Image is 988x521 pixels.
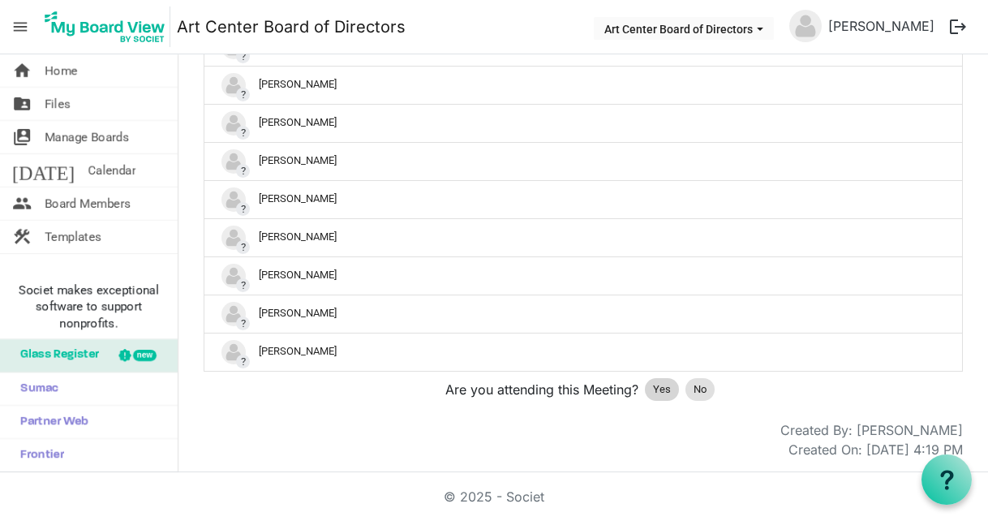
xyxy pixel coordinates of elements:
[45,54,78,87] span: Home
[236,355,250,368] span: ?
[236,50,250,63] span: ?
[941,10,975,44] button: logout
[88,154,135,187] span: Calendar
[204,142,962,180] td: ?Rachel Wilf is template cell column header
[789,10,822,42] img: no-profile-picture.svg
[221,149,945,174] div: [PERSON_NAME]
[204,66,962,104] td: ?Philemona Williamson is template cell column header
[221,302,246,326] img: no-profile-picture.svg
[236,202,250,216] span: ?
[236,126,250,140] span: ?
[45,221,101,253] span: Templates
[12,372,58,405] span: Sumac
[177,11,406,43] a: Art Center Board of Directors
[221,149,246,174] img: no-profile-picture.svg
[12,439,64,471] span: Frontier
[12,121,32,153] span: switch_account
[822,10,941,42] a: [PERSON_NAME]
[45,88,71,120] span: Files
[236,164,250,178] span: ?
[221,73,246,97] img: no-profile-picture.svg
[236,88,250,101] span: ?
[221,111,945,136] div: [PERSON_NAME]
[221,226,945,250] div: [PERSON_NAME]
[221,264,945,288] div: [PERSON_NAME]
[444,489,544,505] a: © 2025 - Societ
[653,381,671,398] span: Yes
[780,420,963,440] div: Created By: [PERSON_NAME]
[40,6,177,47] a: My Board View Logo
[221,340,246,364] img: no-profile-picture.svg
[204,218,962,256] td: ?Samantha Davis is template cell column header
[236,278,250,292] span: ?
[12,339,99,372] span: Glass Register
[221,226,246,250] img: no-profile-picture.svg
[12,187,32,220] span: people
[445,380,638,399] span: Are you attending this Meeting?
[685,378,715,401] div: No
[204,295,962,333] td: ?Susan Cagnassola is template cell column header
[221,302,945,326] div: [PERSON_NAME]
[133,350,157,361] div: new
[45,121,129,153] span: Manage Boards
[204,104,962,142] td: ?Rachel Aponte is template cell column header
[204,180,962,218] td: ?SALLY ABBOTT is template cell column header
[5,11,36,42] span: menu
[594,17,774,40] button: Art Center Board of Directors dropdownbutton
[645,378,679,401] div: Yes
[221,73,945,97] div: [PERSON_NAME]
[12,54,32,87] span: home
[12,154,75,187] span: [DATE]
[45,187,131,220] span: Board Members
[221,340,945,364] div: [PERSON_NAME]
[40,6,170,47] img: My Board View Logo
[788,440,963,459] div: Created On: [DATE] 4:19 PM
[12,221,32,253] span: construction
[204,333,962,371] td: ?Suzanne Henry is template cell column header
[204,256,962,295] td: ?Steve Maico is template cell column header
[236,316,250,330] span: ?
[221,187,246,212] img: no-profile-picture.svg
[694,381,707,398] span: No
[221,187,945,212] div: [PERSON_NAME]
[12,88,32,120] span: folder_shared
[221,111,246,136] img: no-profile-picture.svg
[7,282,170,331] span: Societ makes exceptional software to support nonprofits.
[12,406,88,438] span: Partner Web
[236,240,250,254] span: ?
[221,264,246,288] img: no-profile-picture.svg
